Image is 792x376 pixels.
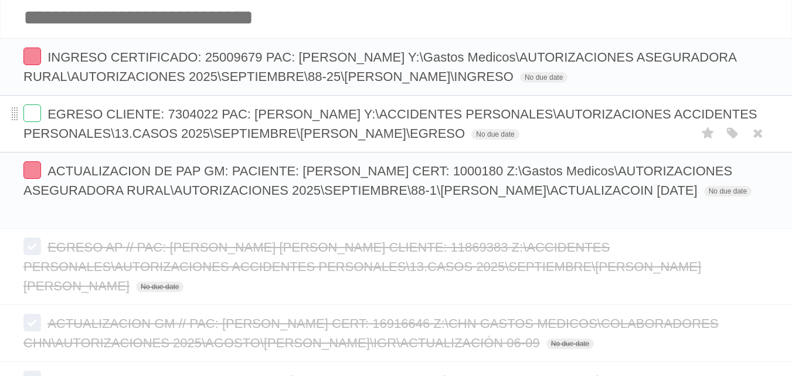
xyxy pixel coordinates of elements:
label: Done [23,161,41,179]
label: Done [23,314,41,331]
span: No due date [520,72,567,83]
span: No due date [546,338,594,349]
label: Done [23,104,41,122]
span: INGRESO CERTIFICADO: 25009679 PAC: [PERSON_NAME] Y:\Gastos Medicos\AUTORIZACIONES ASEGURADORA RUR... [23,50,736,84]
span: ACTUALIZACION GM // PAC: [PERSON_NAME] CERT: 16916646 Z:\CHN GASTOS MEDICOS\COLABORADORES CHN\AUT... [23,316,718,350]
span: ACTUALIZACION DE PAP GM: PACIENTE: [PERSON_NAME] CERT: 1000180 Z:\Gastos Medicos\AUTORIZACIONES A... [23,164,732,198]
label: Star task [697,124,719,143]
span: No due date [136,282,183,292]
span: EGRESO CLIENTE: 7304022 PAC: [PERSON_NAME] Y:\ACCIDENTES PERSONALES\AUTORIZACIONES ACCIDENTES PER... [23,107,757,141]
label: Done [23,238,41,255]
span: No due date [704,186,752,197]
span: EGRESO AP // PAC: [PERSON_NAME] [PERSON_NAME] CLIENTE: 11869383 Z:\ACCIDENTES PERSONALES\AUTORIZA... [23,240,701,293]
span: No due date [471,129,519,140]
label: Done [23,48,41,65]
